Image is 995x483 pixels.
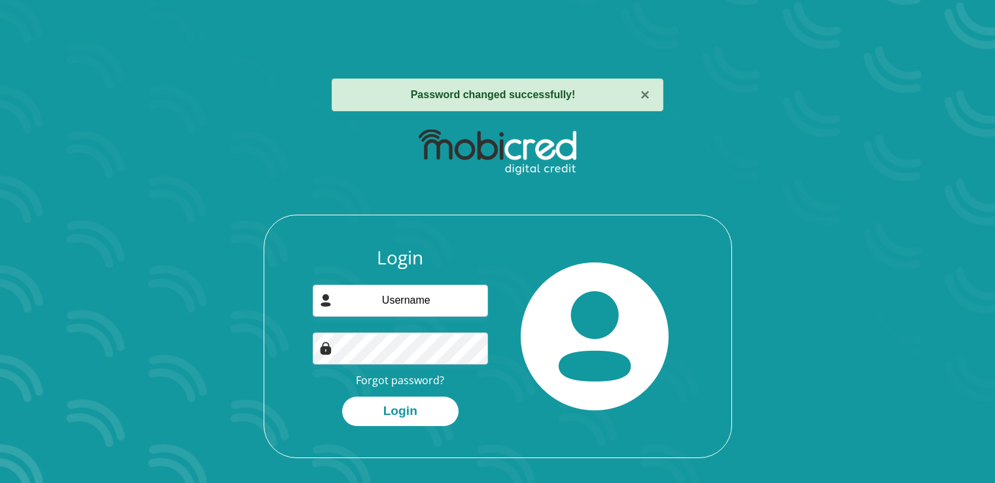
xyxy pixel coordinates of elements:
[319,294,332,307] img: user-icon image
[342,397,459,426] button: Login
[313,247,488,269] h3: Login
[319,342,332,355] img: Image
[411,89,576,100] strong: Password changed successfully!
[640,87,650,103] button: ×
[356,373,444,387] a: Forgot password?
[313,285,488,317] input: Username
[419,130,576,175] img: mobicred logo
